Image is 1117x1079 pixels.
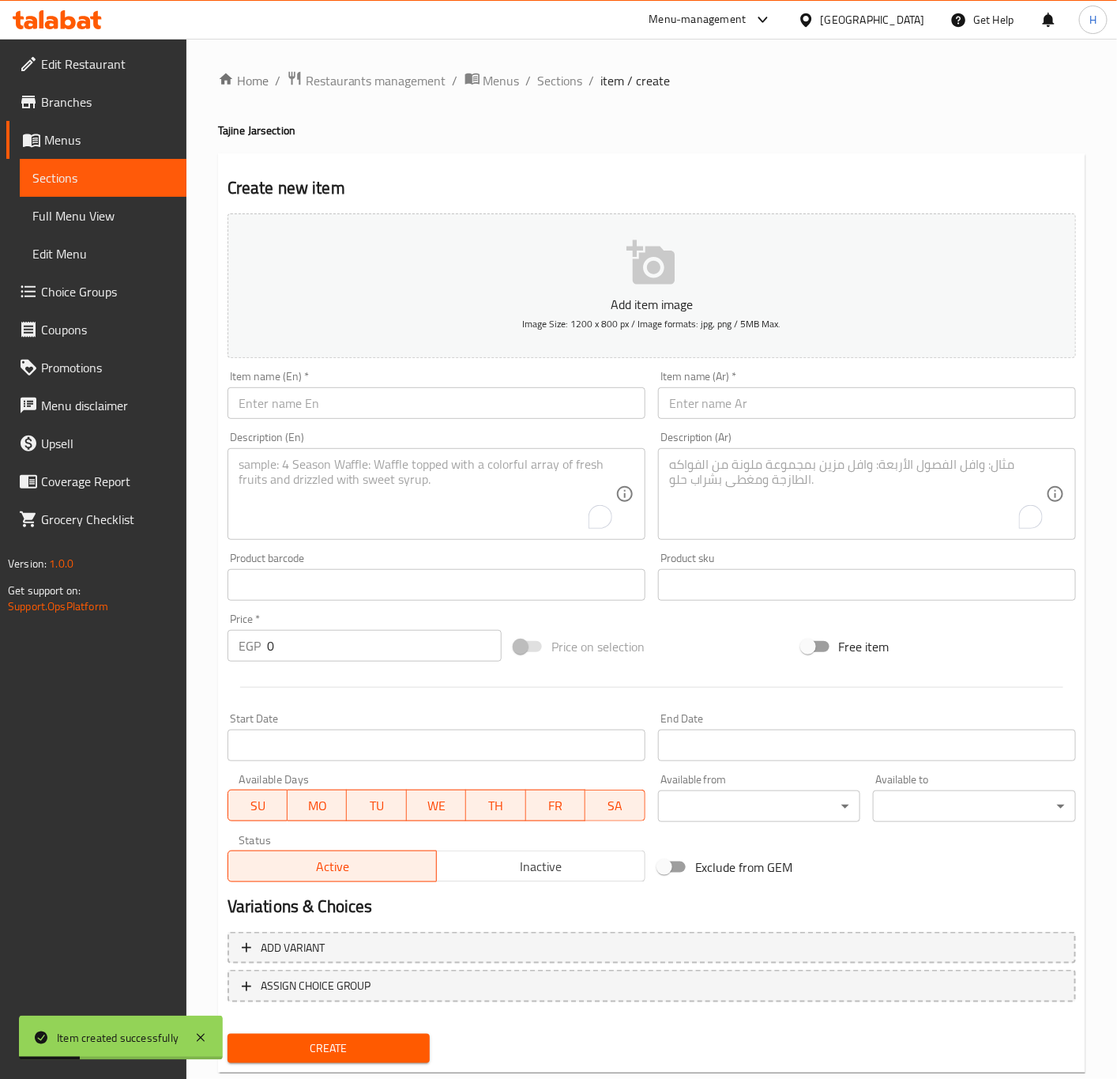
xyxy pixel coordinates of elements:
button: SA [585,790,645,821]
nav: breadcrumb [218,70,1085,91]
h2: Create new item [228,176,1076,200]
span: TH [472,794,519,817]
a: Sections [20,159,186,197]
button: TU [347,790,406,821]
span: Coupons [41,320,174,339]
button: Active [228,851,437,882]
span: Edit Restaurant [41,55,174,74]
a: Menu disclaimer [6,387,186,424]
span: Menus [44,130,174,149]
a: Choice Groups [6,273,186,311]
span: Upsell [41,434,174,453]
a: Branches [6,83,186,121]
a: Upsell [6,424,186,462]
span: Active [235,855,431,878]
li: / [275,71,280,90]
a: Restaurants management [287,70,446,91]
p: EGP [239,636,261,655]
a: Sections [538,71,583,90]
span: MO [294,794,340,817]
p: Add item image [252,295,1051,314]
a: Menus [464,70,520,91]
span: Full Menu View [32,206,174,225]
button: MO [288,790,347,821]
button: Create [228,1034,431,1063]
span: 1.0.0 [49,553,73,574]
a: Coverage Report [6,462,186,500]
a: Home [218,71,269,90]
input: Enter name Ar [658,387,1076,419]
span: Restaurants management [306,71,446,90]
span: Menus [483,71,520,90]
span: Free item [839,637,889,656]
span: Price on selection [551,637,645,656]
a: Promotions [6,349,186,387]
span: Choice Groups [41,282,174,301]
li: / [453,71,458,90]
span: Image Size: 1200 x 800 px / Image formats: jpg, png / 5MB Max. [522,315,780,333]
input: Please enter product barcode [228,569,645,601]
span: Promotions [41,358,174,377]
div: ​ [658,790,861,822]
span: ASSIGN CHOICE GROUP [261,976,371,996]
button: ASSIGN CHOICE GROUP [228,970,1076,1002]
span: WE [413,794,460,817]
textarea: To enrich screen reader interactions, please activate Accessibility in Grammarly extension settings [669,457,1046,532]
span: Inactive [443,855,639,878]
button: SU [228,790,288,821]
a: Coupons [6,311,186,349]
span: Add variant [261,938,325,958]
span: Exclude from GEM [695,858,793,877]
li: / [526,71,532,90]
span: Branches [41,92,174,111]
span: H [1089,11,1096,28]
h2: Variations & Choices [228,895,1076,919]
div: [GEOGRAPHIC_DATA] [821,11,925,28]
input: Please enter price [267,630,502,662]
a: Edit Restaurant [6,45,186,83]
a: Menus [6,121,186,159]
span: SU [235,794,281,817]
a: Support.OpsPlatform [8,596,108,617]
a: Grocery Checklist [6,500,186,538]
div: Item created successfully [57,1029,179,1047]
div: Menu-management [649,10,747,29]
span: Grocery Checklist [41,510,174,529]
button: Inactive [436,851,645,882]
span: Version: [8,553,47,574]
span: Sections [32,168,174,187]
span: Create [240,1039,418,1058]
button: Add variant [228,932,1076,964]
span: Get support on: [8,580,81,601]
h4: Tajine Jar section [218,123,1085,138]
span: Edit Menu [32,244,174,263]
button: WE [407,790,466,821]
span: FR [532,794,579,817]
button: TH [466,790,525,821]
textarea: To enrich screen reader interactions, please activate Accessibility in Grammarly extension settings [239,457,615,532]
input: Enter name En [228,387,645,419]
span: Coverage Report [41,472,174,491]
div: ​ [873,790,1076,822]
input: Please enter product sku [658,569,1076,601]
button: Add item imageImage Size: 1200 x 800 px / Image formats: jpg, png / 5MB Max. [228,213,1076,358]
button: FR [526,790,585,821]
li: / [589,71,595,90]
span: Menu disclaimer [41,396,174,415]
span: item / create [601,71,671,90]
span: TU [353,794,400,817]
span: SA [592,794,638,817]
a: Full Menu View [20,197,186,235]
a: Edit Menu [20,235,186,273]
